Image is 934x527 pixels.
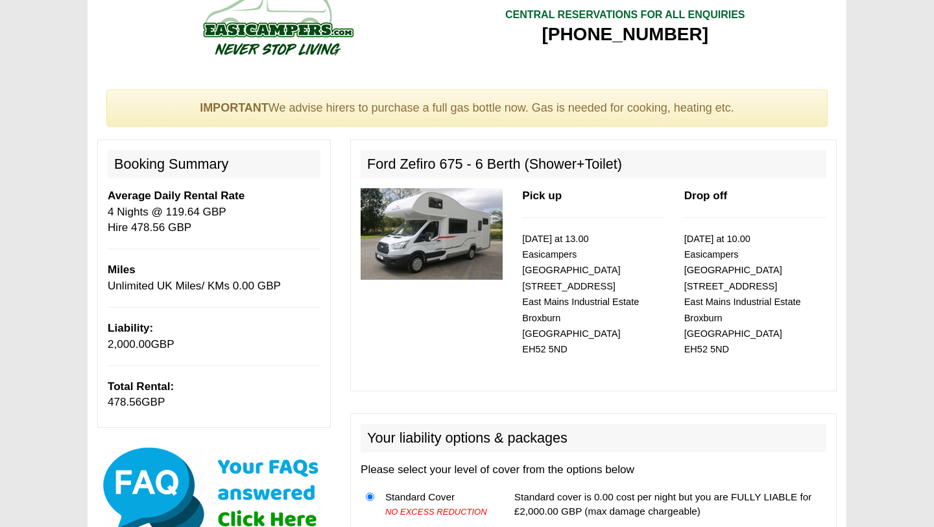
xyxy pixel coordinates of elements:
h2: Ford Zefiro 675 - 6 Berth (Shower+Toilet) [361,150,826,178]
p: 4 Nights @ 119.64 GBP Hire 478.56 GBP [108,188,320,236]
small: [DATE] at 13.00 Easicampers [GEOGRAPHIC_DATA] [STREET_ADDRESS] East Mains Industrial Estate Broxb... [522,234,639,355]
p: GBP [108,379,320,411]
small: [DATE] at 10.00 Easicampers [GEOGRAPHIC_DATA] [STREET_ADDRESS] East Mains Industrial Estate Broxb... [684,234,801,355]
div: We advise hirers to purchase a full gas bottle now. Gas is needed for cooking, heating etc. [106,90,828,127]
b: Total Rental: [108,380,174,393]
p: Please select your level of cover from the options below [361,462,826,478]
h2: Your liability options & packages [361,424,826,452]
div: [PHONE_NUMBER] [505,23,745,46]
h2: Booking Summary [108,150,320,178]
strong: IMPORTANT [200,101,269,114]
i: NO EXCESS REDUCTION [385,507,487,517]
b: Miles [108,263,136,276]
b: Average Daily Rental Rate [108,190,245,202]
img: 330.jpg [361,188,503,280]
b: Pick up [522,190,562,202]
p: Unlimited UK Miles/ KMs 0.00 GBP [108,262,320,294]
b: Liability: [108,322,153,334]
span: 2,000.00 [108,338,151,350]
div: CENTRAL RESERVATIONS FOR ALL ENQUIRIES [505,8,745,23]
td: Standard cover is 0.00 cost per night but you are FULLY LIABLE for £2,000.00 GBP (max damage char... [509,485,826,524]
span: 478.56 [108,396,141,408]
b: Drop off [684,190,727,202]
p: GBP [108,321,320,352]
td: Standard Cover [380,485,496,524]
